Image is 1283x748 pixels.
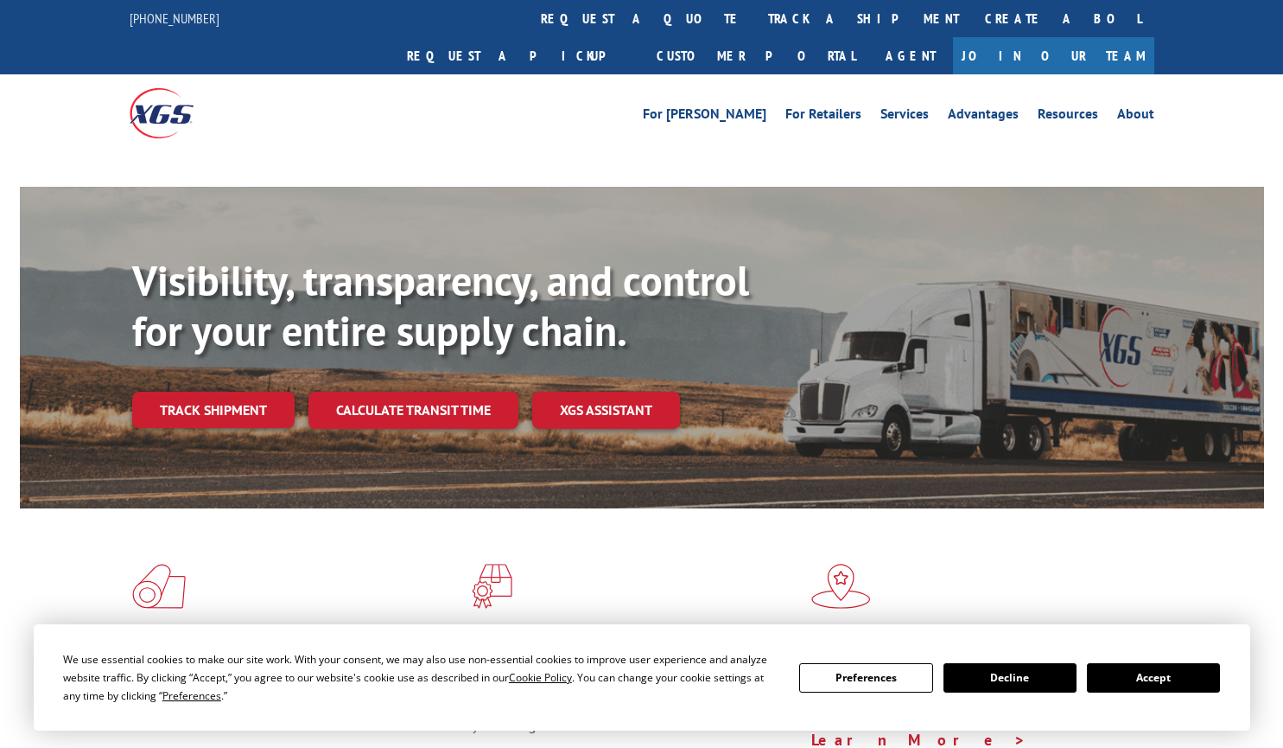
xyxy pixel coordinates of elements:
[811,564,871,609] img: xgs-icon-flagship-distribution-model-red
[943,663,1077,693] button: Decline
[132,673,458,734] span: As an industry carrier of choice, XGS has brought innovation and dedication to flooring logistics...
[1038,107,1098,126] a: Resources
[472,564,512,609] img: xgs-icon-focused-on-flooring-red
[948,107,1019,126] a: Advantages
[132,392,295,428] a: Track shipment
[132,253,749,357] b: Visibility, transparency, and control for your entire supply chain.
[799,663,932,693] button: Preferences
[532,392,680,429] a: XGS ASSISTANT
[880,107,929,126] a: Services
[643,107,766,126] a: For [PERSON_NAME]
[162,688,221,703] span: Preferences
[63,650,778,705] div: We use essential cookies to make our site work. With your consent, we may also use non-essential ...
[132,564,186,609] img: xgs-icon-total-supply-chain-intelligence-red
[132,623,459,673] h1: Flooring Logistics Solutions
[472,623,798,673] h1: Specialized Freight Experts
[130,10,219,27] a: [PHONE_NUMBER]
[868,37,953,74] a: Agent
[785,107,861,126] a: For Retailers
[1087,663,1220,693] button: Accept
[811,623,1138,673] h1: Flagship Distribution Model
[394,37,644,74] a: Request a pickup
[509,670,572,685] span: Cookie Policy
[644,37,868,74] a: Customer Portal
[34,624,1250,731] div: Cookie Consent Prompt
[953,37,1154,74] a: Join Our Team
[308,392,518,429] a: Calculate transit time
[1117,107,1154,126] a: About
